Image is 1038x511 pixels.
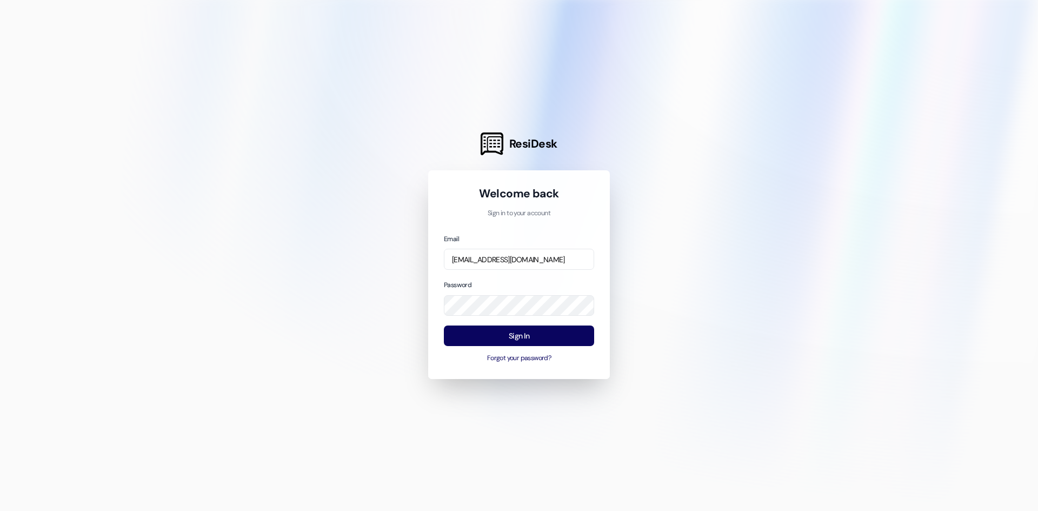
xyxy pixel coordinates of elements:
label: Password [444,281,471,289]
button: Sign In [444,326,594,347]
button: Forgot your password? [444,354,594,363]
h1: Welcome back [444,186,594,201]
p: Sign in to your account [444,209,594,218]
input: name@example.com [444,249,594,270]
label: Email [444,235,459,243]
img: ResiDesk Logo [481,132,503,155]
span: ResiDesk [509,136,557,151]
